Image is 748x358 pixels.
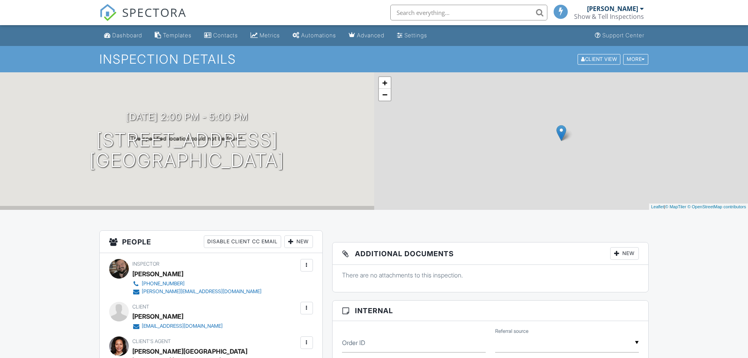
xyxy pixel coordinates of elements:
[142,323,223,329] div: [EMAIL_ADDRESS][DOMAIN_NAME]
[204,235,281,248] div: Disable Client CC Email
[100,231,322,253] h3: People
[379,89,391,101] a: Zoom out
[260,32,280,39] div: Metrics
[99,11,187,27] a: SPECTORA
[688,204,746,209] a: © OpenStreetMap contributors
[152,28,195,43] a: Templates
[404,32,427,39] div: Settings
[623,54,648,64] div: More
[201,28,241,43] a: Contacts
[333,301,649,321] h3: Internal
[101,28,145,43] a: Dashboard
[649,204,748,210] div: |
[132,268,183,280] div: [PERSON_NAME]
[132,261,159,267] span: Inspector
[495,328,529,335] label: Referral source
[289,28,339,43] a: Automations (Basic)
[132,338,171,344] span: Client's Agent
[112,32,142,39] div: Dashboard
[132,310,183,322] div: [PERSON_NAME]
[132,345,247,357] a: [PERSON_NAME][GEOGRAPHIC_DATA]
[142,281,185,287] div: [PHONE_NUMBER]
[651,204,664,209] a: Leaflet
[592,28,647,43] a: Support Center
[126,112,248,122] h3: [DATE] 2:00 pm - 5:00 pm
[99,4,117,21] img: The Best Home Inspection Software - Spectora
[333,242,649,265] h3: Additional Documents
[587,5,638,13] div: [PERSON_NAME]
[301,32,336,39] div: Automations
[132,322,223,330] a: [EMAIL_ADDRESS][DOMAIN_NAME]
[665,204,686,209] a: © MapTiler
[602,32,644,39] div: Support Center
[99,52,649,66] h1: Inspection Details
[346,28,388,43] a: Advanced
[163,32,192,39] div: Templates
[574,13,644,20] div: Show & Tell Inspections
[122,4,187,20] span: SPECTORA
[342,271,639,279] p: There are no attachments to this inspection.
[379,77,391,89] a: Zoom in
[284,235,313,248] div: New
[132,304,149,310] span: Client
[132,280,262,288] a: [PHONE_NUMBER]
[142,288,262,295] div: [PERSON_NAME][EMAIL_ADDRESS][DOMAIN_NAME]
[132,288,262,296] a: [PERSON_NAME][EMAIL_ADDRESS][DOMAIN_NAME]
[342,338,365,347] label: Order ID
[357,32,384,39] div: Advanced
[90,130,284,171] h1: [STREET_ADDRESS] [GEOGRAPHIC_DATA]
[390,5,547,20] input: Search everything...
[577,56,622,62] a: Client View
[213,32,238,39] div: Contacts
[394,28,430,43] a: Settings
[578,54,620,64] div: Client View
[610,247,639,260] div: New
[247,28,283,43] a: Metrics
